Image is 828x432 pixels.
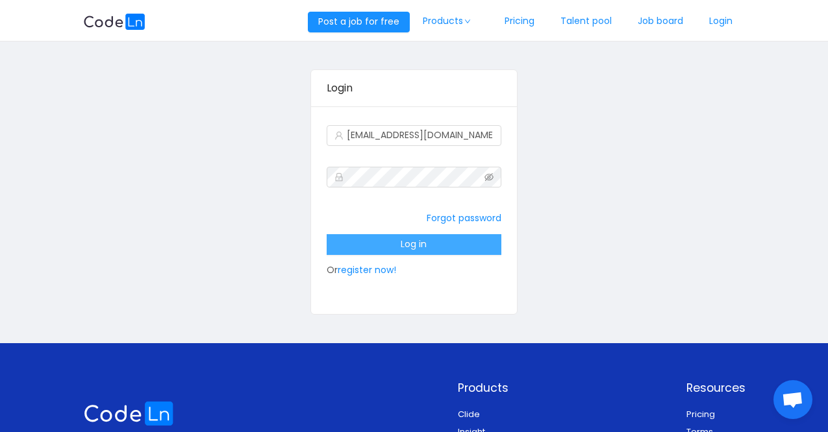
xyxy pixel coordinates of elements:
input: Email [327,125,502,146]
p: Products [458,379,551,396]
button: Post a job for free [308,12,410,32]
div: Login [327,70,502,106]
i: icon: down [464,18,471,25]
i: icon: user [334,131,344,140]
i: icon: eye-invisible [484,173,494,182]
span: Or [327,237,502,276]
div: Open chat [773,380,812,419]
a: Pricing [686,408,715,420]
a: Clide [458,408,480,420]
img: logo [83,402,174,426]
a: Forgot password [427,211,501,224]
i: icon: lock [334,173,344,182]
p: Resources [686,379,746,396]
img: logobg.f302741d.svg [83,14,145,30]
a: Post a job for free [308,15,410,28]
button: Log in [327,234,502,255]
a: register now! [338,263,396,276]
